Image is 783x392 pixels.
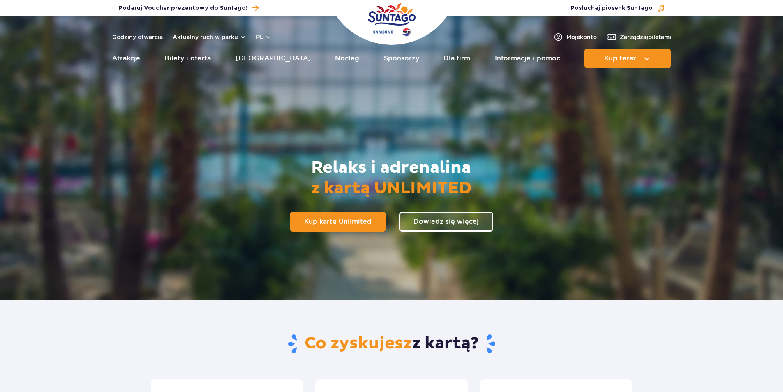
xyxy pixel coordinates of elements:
[290,212,386,232] a: Kup kartę Unlimited
[151,333,632,355] h2: z kartą?
[304,218,372,225] span: Kup kartę Unlimited
[236,49,311,68] a: [GEOGRAPHIC_DATA]
[118,4,247,12] span: Podaruj Voucher prezentowy do Suntago!
[118,2,259,14] a: Podaruj Voucher prezentowy do Suntago!
[399,212,493,232] a: Dowiedz się więcej
[173,34,246,40] button: Aktualny ruch w parku
[607,32,671,42] a: Zarządzajbiletami
[256,33,272,41] button: pl
[627,5,653,11] span: Suntago
[311,178,472,199] span: z kartą UNLIMITED
[566,33,597,41] span: Moje konto
[335,49,359,68] a: Nocleg
[305,333,412,354] span: Co zyskujesz
[311,158,472,199] h2: Relaks i adrenalina
[604,55,637,62] span: Kup teraz
[571,4,665,12] button: Posłuchaj piosenkiSuntago
[112,33,163,41] a: Godziny otwarcia
[495,49,560,68] a: Informacje i pomoc
[112,49,140,68] a: Atrakcje
[164,49,211,68] a: Bilety i oferta
[553,32,597,42] a: Mojekonto
[571,4,653,12] span: Posłuchaj piosenki
[384,49,419,68] a: Sponsorzy
[413,218,479,225] span: Dowiedz się więcej
[620,33,671,41] span: Zarządzaj biletami
[584,49,671,68] button: Kup teraz
[443,49,470,68] a: Dla firm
